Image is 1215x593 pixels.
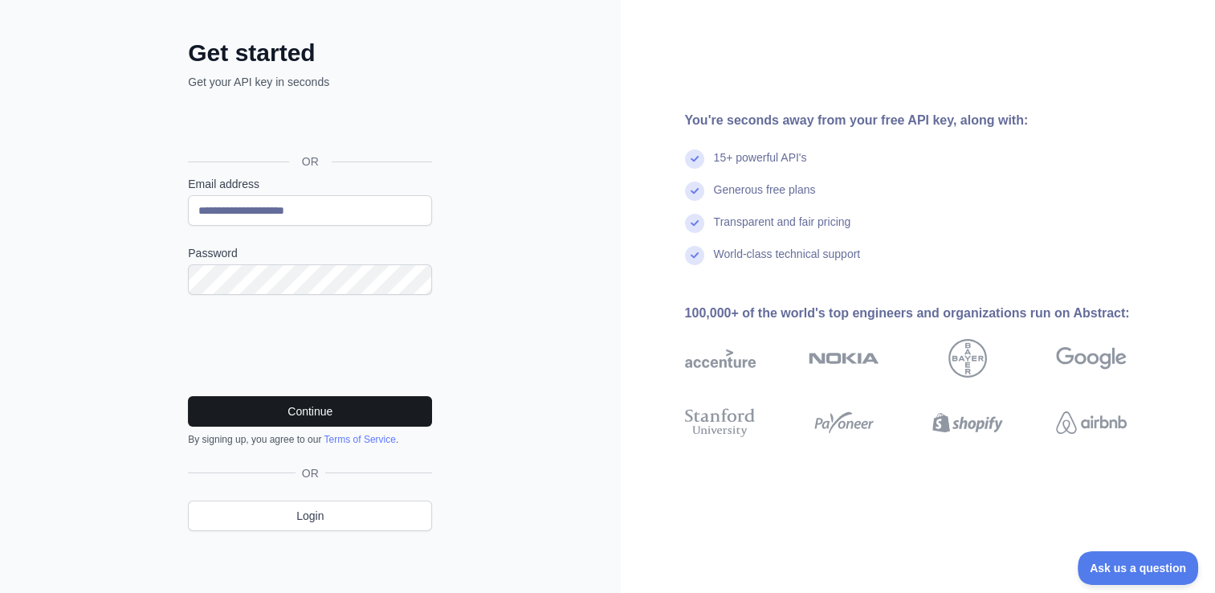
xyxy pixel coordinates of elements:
img: stanford university [685,405,756,440]
a: Terms of Service [324,434,395,445]
h2: Get started [188,39,432,67]
img: nokia [809,339,879,378]
iframe: Toggle Customer Support [1078,551,1199,585]
div: By signing up, you agree to our . [188,433,432,446]
img: check mark [685,246,704,265]
iframe: Sign in with Google Button [180,108,437,143]
div: Transparent and fair pricing [714,214,851,246]
div: Generous free plans [714,182,816,214]
img: airbnb [1056,405,1127,440]
span: OR [296,465,325,481]
img: check mark [685,182,704,201]
img: shopify [932,405,1003,440]
div: You're seconds away from your free API key, along with: [685,111,1178,130]
button: Continue [188,396,432,427]
div: World-class technical support [714,246,861,278]
img: check mark [685,214,704,233]
img: check mark [685,149,704,169]
label: Password [188,245,432,261]
img: accenture [685,339,756,378]
img: payoneer [809,405,879,440]
span: OR [289,153,332,170]
label: Email address [188,176,432,192]
div: 15+ powerful API's [714,149,807,182]
a: Login [188,501,432,531]
p: Get your API key in seconds [188,74,432,90]
img: bayer [948,339,987,378]
iframe: reCAPTCHA [188,314,432,377]
div: 100,000+ of the world's top engineers and organizations run on Abstract: [685,304,1178,323]
img: google [1056,339,1127,378]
